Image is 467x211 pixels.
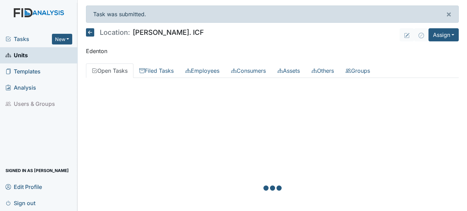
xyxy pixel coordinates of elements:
[306,63,340,78] a: Others
[6,181,42,192] span: Edit Profile
[86,47,459,55] p: Edenton
[6,50,28,61] span: Units
[86,28,204,37] h5: [PERSON_NAME]. ICF
[428,28,459,41] button: Assign
[439,6,458,22] button: ×
[6,198,35,208] span: Sign out
[6,66,41,77] span: Templates
[340,63,376,78] a: Groups
[272,63,306,78] a: Assets
[86,63,133,78] a: Open Tasks
[446,9,452,19] span: ×
[133,63,180,78] a: Filed Tasks
[225,63,272,78] a: Consumers
[86,6,459,23] div: Task was submitted.
[52,34,73,44] button: New
[6,165,69,176] span: Signed in as [PERSON_NAME]
[6,35,52,43] a: Tasks
[100,29,130,36] span: Location:
[6,82,36,93] span: Analysis
[180,63,225,78] a: Employees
